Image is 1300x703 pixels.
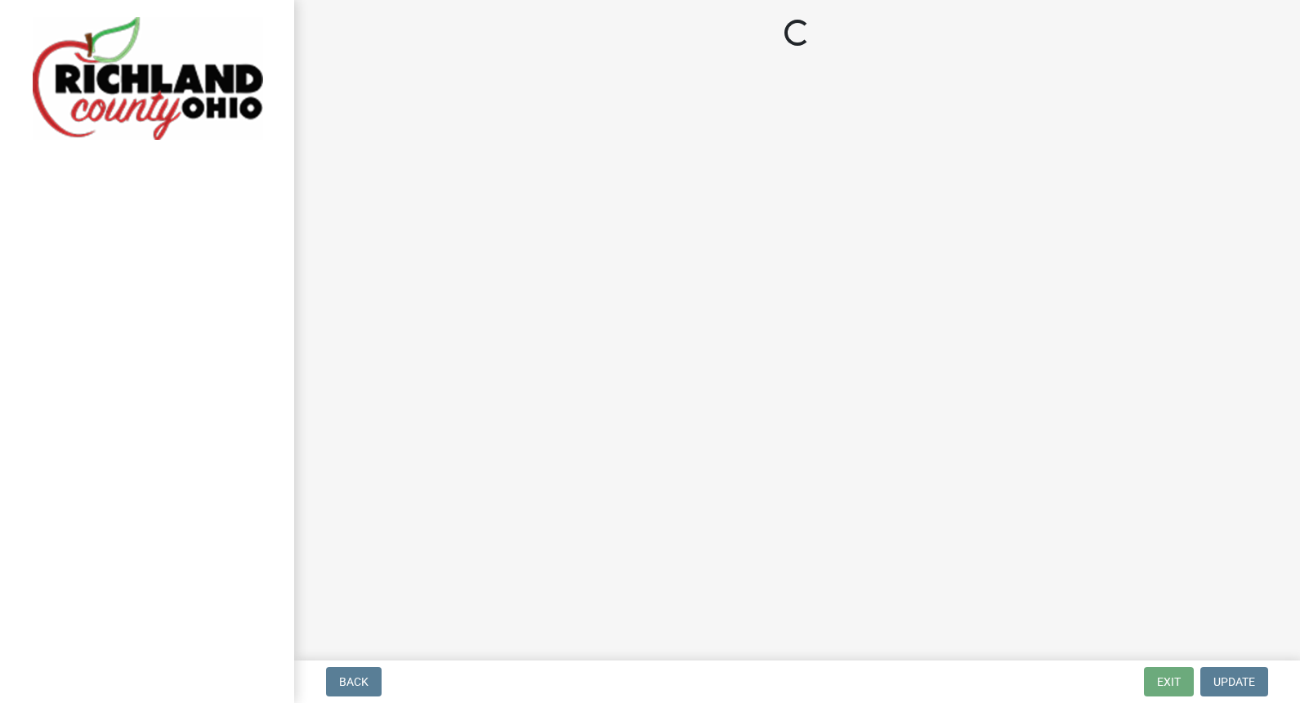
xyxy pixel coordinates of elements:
[326,667,382,696] button: Back
[1200,667,1268,696] button: Update
[1144,667,1194,696] button: Exit
[1213,675,1255,688] span: Update
[339,675,369,688] span: Back
[33,17,263,140] img: Richland County, Ohio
